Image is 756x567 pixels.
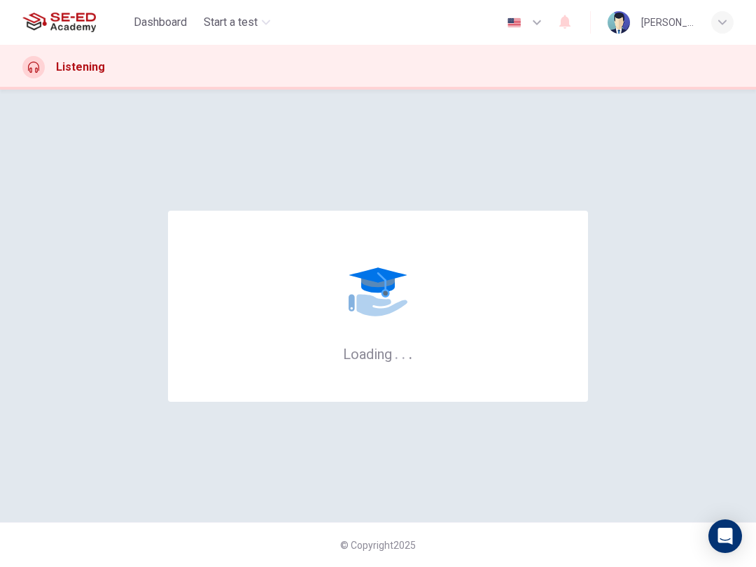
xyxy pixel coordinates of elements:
[22,8,128,36] a: SE-ED Academy logo
[56,59,105,76] h1: Listening
[394,341,399,364] h6: .
[128,10,192,35] button: Dashboard
[22,8,96,36] img: SE-ED Academy logo
[204,14,258,31] span: Start a test
[198,10,276,35] button: Start a test
[505,17,523,28] img: en
[343,344,413,363] h6: Loading
[401,341,406,364] h6: .
[708,519,742,553] div: Open Intercom Messenger
[408,341,413,364] h6: .
[134,14,187,31] span: Dashboard
[608,11,630,34] img: Profile picture
[641,14,694,31] div: [PERSON_NAME]
[340,540,416,551] span: © Copyright 2025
